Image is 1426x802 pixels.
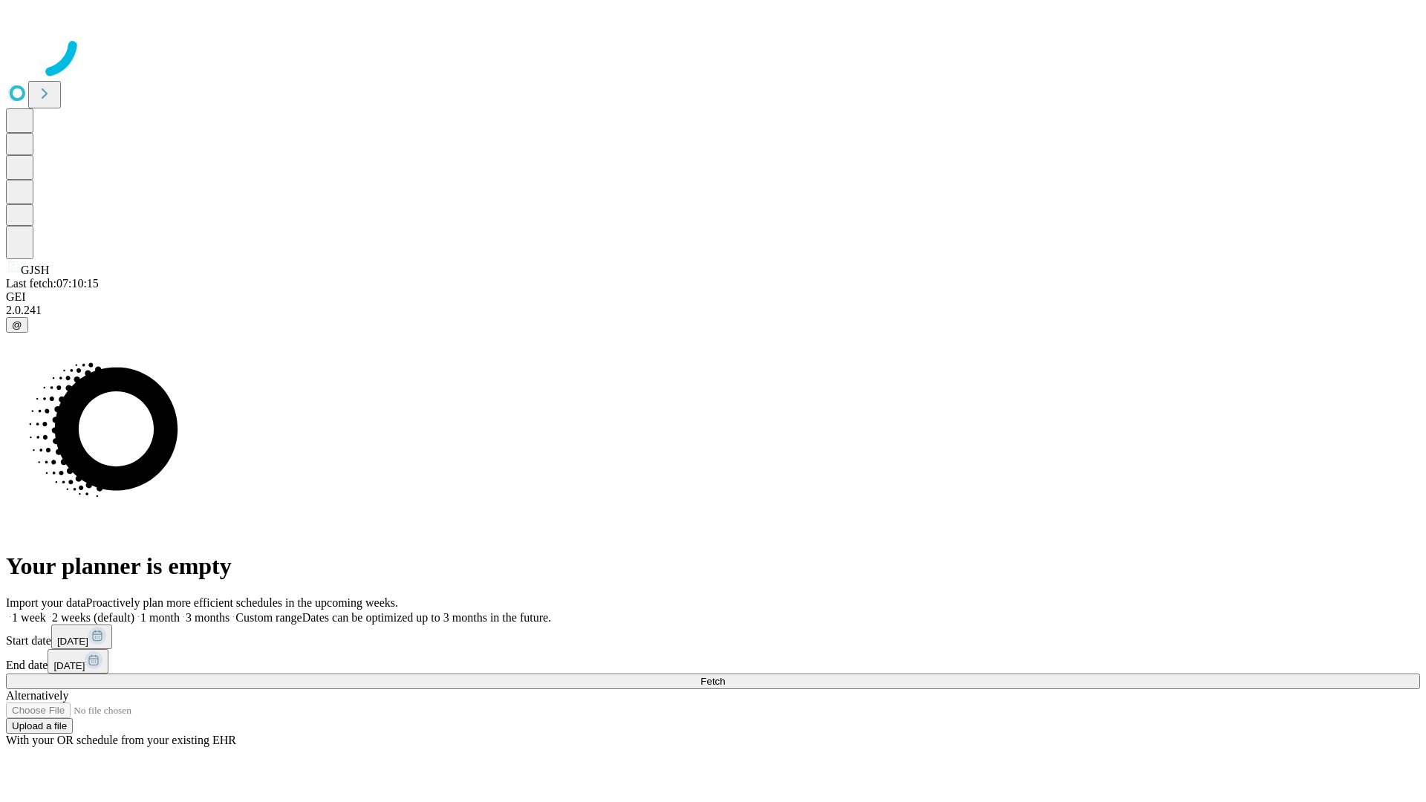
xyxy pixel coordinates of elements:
[6,674,1420,689] button: Fetch
[6,317,28,333] button: @
[51,625,112,649] button: [DATE]
[700,676,725,687] span: Fetch
[6,718,73,734] button: Upload a file
[12,611,46,624] span: 1 week
[6,689,68,702] span: Alternatively
[21,264,49,276] span: GJSH
[6,552,1420,580] h1: Your planner is empty
[6,649,1420,674] div: End date
[6,277,99,290] span: Last fetch: 07:10:15
[6,596,86,609] span: Import your data
[302,611,551,624] span: Dates can be optimized up to 3 months in the future.
[6,734,236,746] span: With your OR schedule from your existing EHR
[57,636,88,647] span: [DATE]
[186,611,229,624] span: 3 months
[86,596,398,609] span: Proactively plan more efficient schedules in the upcoming weeks.
[6,304,1420,317] div: 2.0.241
[52,611,134,624] span: 2 weeks (default)
[6,625,1420,649] div: Start date
[12,319,22,330] span: @
[48,649,108,674] button: [DATE]
[235,611,302,624] span: Custom range
[53,660,85,671] span: [DATE]
[140,611,180,624] span: 1 month
[6,290,1420,304] div: GEI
